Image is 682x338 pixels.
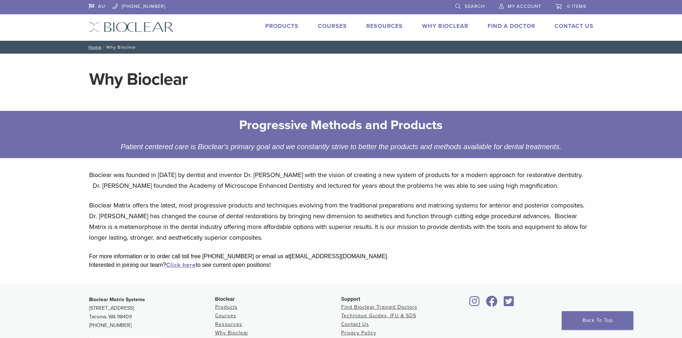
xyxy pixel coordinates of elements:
a: Resources [215,321,242,327]
a: Privacy Policy [341,330,376,336]
h1: Why Bioclear [89,71,593,88]
a: Click here [166,261,196,269]
a: Find A Doctor [488,23,535,30]
div: Interested in joining our team? to see current open positions! [89,261,593,269]
a: Why Bioclear [215,330,248,336]
span: Support [341,296,361,302]
div: For more information or to order call toll free [PHONE_NUMBER] or email us at [EMAIL_ADDRESS][DOM... [89,252,593,261]
a: Back To Top [562,311,633,330]
div: Patient centered care is Bioclear's primary goal and we constantly strive to better the products ... [114,141,569,152]
a: Home [86,45,102,50]
p: [STREET_ADDRESS] Tacoma, WA 98409 [PHONE_NUMBER] [89,295,215,330]
a: Bioclear [502,300,517,307]
p: Bioclear was founded in [DATE] by dentist and inventor Dr. [PERSON_NAME] with the vision of creat... [89,170,593,191]
a: Technique Guides, IFU & SDS [341,313,416,319]
span: / [102,45,106,49]
span: Search [465,4,485,9]
a: Products [265,23,299,30]
a: Bioclear [467,300,482,307]
p: Bioclear Matrix offers the latest, most progressive products and techniques evolving from the tra... [89,200,593,243]
span: 0 items [567,4,586,9]
a: Resources [366,23,403,30]
a: Courses [215,313,236,319]
span: Bioclear [215,296,235,302]
img: Bioclear [89,22,174,32]
a: Contact Us [555,23,594,30]
a: Find Bioclear Trained Doctors [341,304,417,310]
a: Courses [318,23,347,30]
strong: Bioclear Matrix Systems [89,297,145,303]
span: My Account [508,4,541,9]
nav: Why Bioclear [83,41,599,54]
a: Bioclear [484,300,500,307]
h2: Progressive Methods and Products [119,117,563,134]
a: Products [215,304,238,310]
a: Why Bioclear [422,23,468,30]
a: Contact Us [341,321,369,327]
